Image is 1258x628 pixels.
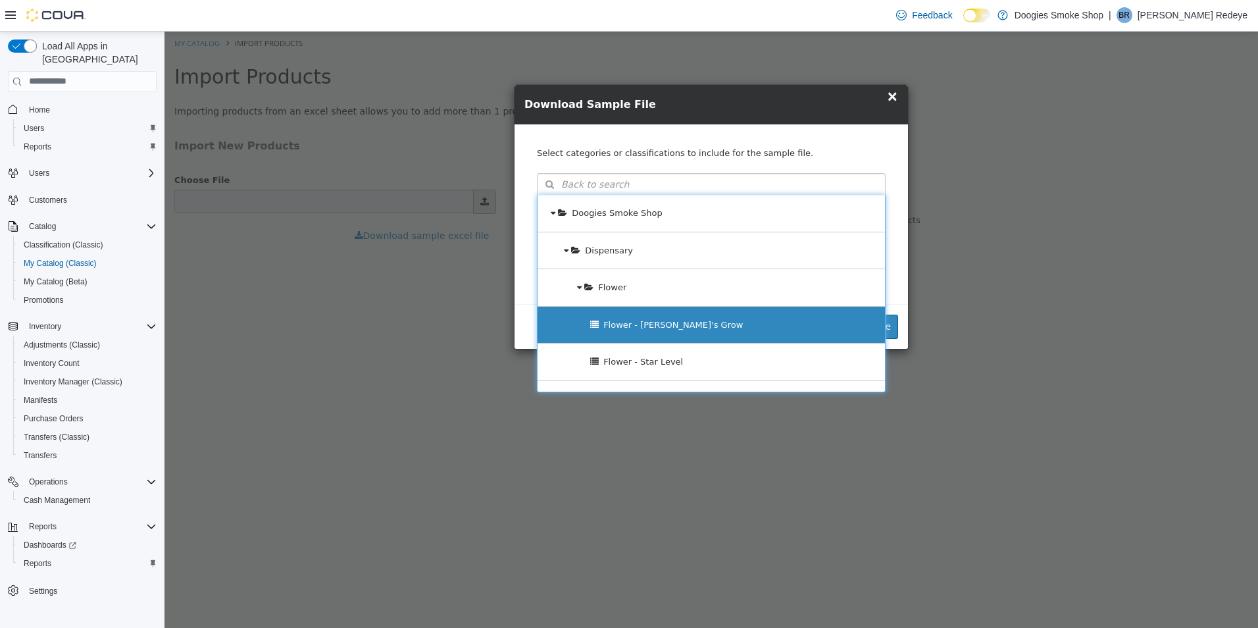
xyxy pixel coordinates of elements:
[18,556,57,571] a: Reports
[18,492,95,508] a: Cash Management
[13,409,162,428] button: Purchase Orders
[24,165,55,181] button: Users
[24,413,84,424] span: Purchase Orders
[18,392,63,408] a: Manifests
[1109,7,1111,23] p: |
[13,373,162,391] button: Inventory Manager (Classic)
[18,411,157,427] span: Purchase Orders
[13,236,162,254] button: Classification (Classic)
[24,495,90,506] span: Cash Management
[18,537,82,553] a: Dashboards
[24,123,44,134] span: Users
[13,254,162,273] button: My Catalog (Classic)
[18,292,157,308] span: Promotions
[29,168,49,178] span: Users
[963,9,991,22] input: Dark Mode
[13,354,162,373] button: Inventory Count
[24,358,80,369] span: Inventory Count
[24,142,51,152] span: Reports
[407,176,497,186] span: Doogies Smoke Shop
[24,519,157,535] span: Reports
[13,536,162,554] a: Dashboards
[24,450,57,461] span: Transfers
[24,319,157,334] span: Inventory
[1138,7,1247,23] p: [PERSON_NAME] Redeye
[18,429,157,445] span: Transfers (Classic)
[3,581,162,600] button: Settings
[18,374,157,390] span: Inventory Manager (Classic)
[3,473,162,491] button: Operations
[29,321,61,332] span: Inventory
[18,556,157,571] span: Reports
[24,101,157,118] span: Home
[24,395,57,406] span: Manifests
[13,291,162,309] button: Promotions
[3,317,162,336] button: Inventory
[24,519,62,535] button: Reports
[373,146,465,160] span: Back to search
[3,100,162,119] button: Home
[13,554,162,573] button: Reports
[420,214,468,224] span: Dispensary
[3,217,162,236] button: Catalog
[1015,7,1103,23] p: Doogies Smoke Shop
[18,392,157,408] span: Manifests
[439,288,578,298] span: Flower - [PERSON_NAME]'s Grow
[24,165,157,181] span: Users
[722,57,734,72] span: ×
[13,138,162,156] button: Reports
[3,190,162,209] button: Customers
[3,164,162,182] button: Users
[24,102,55,118] a: Home
[24,240,103,250] span: Classification (Classic)
[24,276,88,287] span: My Catalog (Beta)
[24,319,66,334] button: Inventory
[24,540,76,550] span: Dashboards
[891,2,957,28] a: Feedback
[29,105,50,115] span: Home
[18,429,95,445] a: Transfers (Classic)
[18,237,109,253] a: Classification (Classic)
[18,237,157,253] span: Classification (Classic)
[24,583,63,599] a: Settings
[360,66,734,80] h4: Download Sample File
[3,517,162,536] button: Reports
[24,582,157,598] span: Settings
[18,337,105,353] a: Adjustments (Classic)
[18,274,93,290] a: My Catalog (Beta)
[18,274,157,290] span: My Catalog (Beta)
[1119,7,1130,23] span: BR
[24,474,73,490] button: Operations
[18,355,157,371] span: Inventory Count
[18,139,157,155] span: Reports
[24,377,122,387] span: Inventory Manager (Classic)
[29,195,67,205] span: Customers
[24,258,97,269] span: My Catalog (Classic)
[13,428,162,446] button: Transfers (Classic)
[24,219,157,234] span: Catalog
[13,391,162,409] button: Manifests
[24,558,51,569] span: Reports
[18,120,49,136] a: Users
[24,432,89,442] span: Transfers (Classic)
[1117,7,1132,23] div: Barb Redeye
[18,255,157,271] span: My Catalog (Classic)
[13,446,162,465] button: Transfers
[24,219,61,234] button: Catalog
[29,477,68,487] span: Operations
[24,474,157,490] span: Operations
[37,39,157,66] span: Load All Apps in [GEOGRAPHIC_DATA]
[13,273,162,291] button: My Catalog (Beta)
[24,295,64,305] span: Promotions
[18,448,157,463] span: Transfers
[18,448,62,463] a: Transfers
[912,9,952,22] span: Feedback
[18,337,157,353] span: Adjustments (Classic)
[13,491,162,510] button: Cash Management
[18,374,128,390] a: Inventory Manager (Classic)
[18,537,157,553] span: Dashboards
[18,355,85,371] a: Inventory Count
[24,192,72,208] a: Customers
[18,292,69,308] a: Promotions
